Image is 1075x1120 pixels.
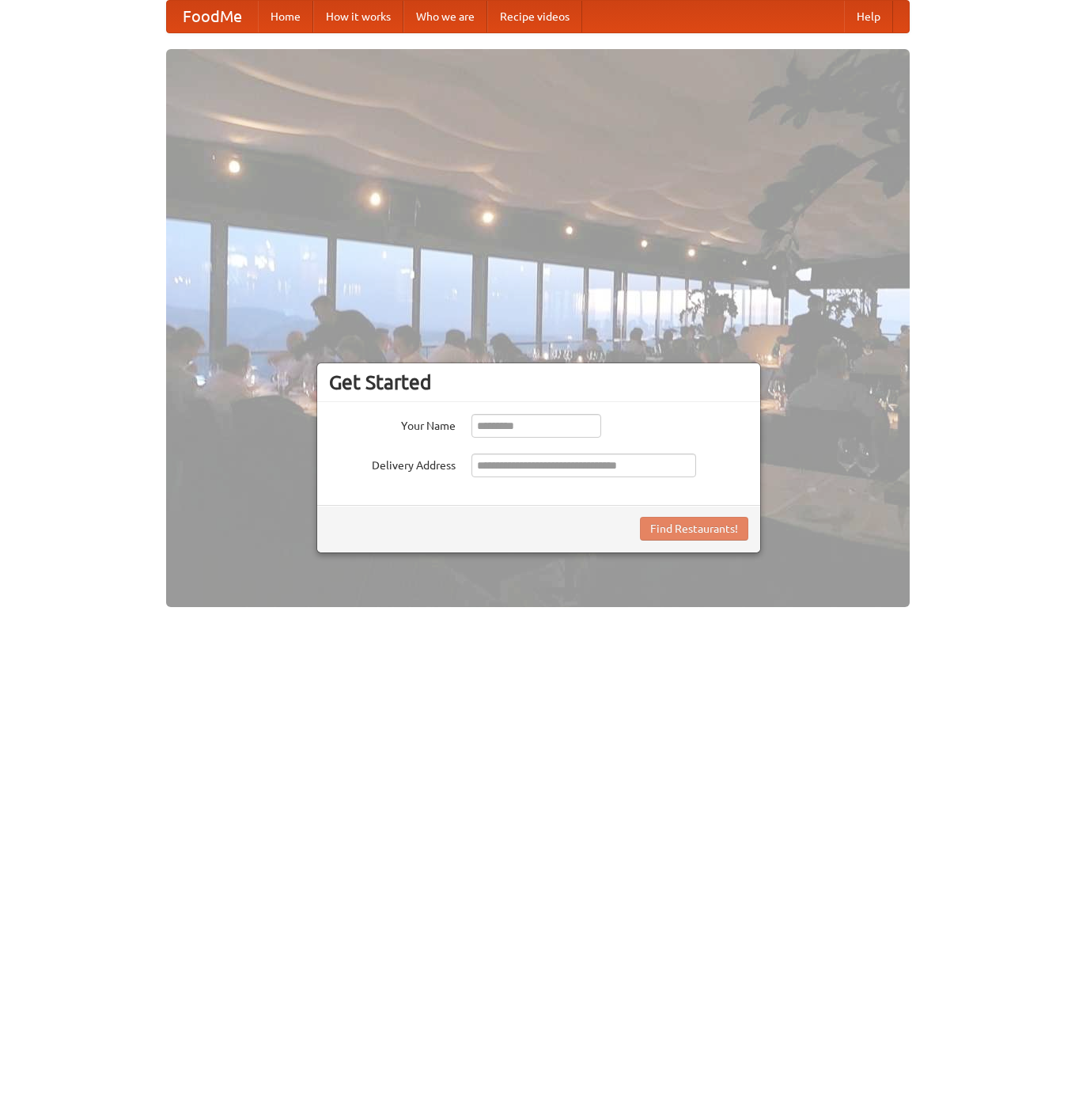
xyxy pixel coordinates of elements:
[329,454,456,473] label: Delivery Address
[329,370,748,394] h3: Get Started
[313,1,403,32] a: How it works
[329,414,456,434] label: Your Name
[167,1,258,32] a: FoodMe
[844,1,893,32] a: Help
[640,517,748,541] button: Find Restaurants!
[487,1,582,32] a: Recipe videos
[403,1,487,32] a: Who we are
[258,1,313,32] a: Home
